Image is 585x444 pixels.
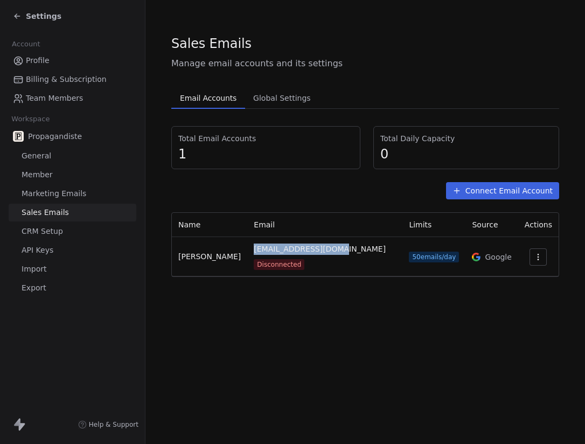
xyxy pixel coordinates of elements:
[254,259,304,270] span: Disconnected
[22,150,51,162] span: General
[9,223,136,240] a: CRM Setup
[176,91,241,106] span: Email Accounts
[9,166,136,184] a: Member
[485,252,511,262] span: Google
[446,182,559,199] button: Connect Email Account
[525,220,552,229] span: Actions
[9,52,136,70] a: Profile
[22,263,46,275] span: Import
[254,244,386,255] span: [EMAIL_ADDRESS][DOMAIN_NAME]
[9,279,136,297] a: Export
[7,36,45,52] span: Account
[89,420,138,429] span: Help & Support
[9,260,136,278] a: Import
[9,204,136,221] a: Sales Emails
[380,133,552,144] span: Total Daily Capacity
[13,131,24,142] img: logo.png
[28,131,82,142] span: Propagandiste
[409,220,431,229] span: Limits
[171,36,252,52] span: Sales Emails
[22,245,53,256] span: API Keys
[26,93,83,104] span: Team Members
[7,111,54,127] span: Workspace
[249,91,315,106] span: Global Settings
[171,57,559,70] span: Manage email accounts and its settings
[178,220,200,229] span: Name
[9,71,136,88] a: Billing & Subscription
[13,11,61,22] a: Settings
[254,220,275,229] span: Email
[472,220,498,229] span: Source
[409,252,459,262] span: 50 emails/day
[78,420,138,429] a: Help & Support
[9,147,136,165] a: General
[178,252,241,261] span: [PERSON_NAME]
[22,207,69,218] span: Sales Emails
[22,226,63,237] span: CRM Setup
[9,89,136,107] a: Team Members
[9,185,136,203] a: Marketing Emails
[9,241,136,259] a: API Keys
[178,133,353,144] span: Total Email Accounts
[26,74,107,85] span: Billing & Subscription
[22,169,53,181] span: Member
[380,146,552,162] span: 0
[26,11,61,22] span: Settings
[26,55,50,66] span: Profile
[22,282,46,294] span: Export
[178,146,353,162] span: 1
[22,188,86,199] span: Marketing Emails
